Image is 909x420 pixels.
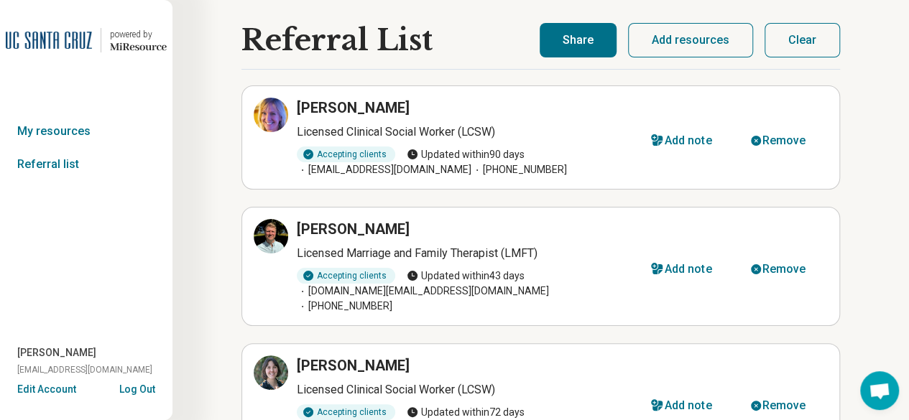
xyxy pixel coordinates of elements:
[860,371,899,410] div: Open chat
[110,28,167,41] div: powered by
[297,381,634,398] p: Licensed Clinical Social Worker (LCSW)
[634,123,734,158] button: Add note
[241,24,433,57] h1: Referral List
[297,268,395,284] div: Accepting clients
[665,263,712,275] div: Add note
[297,404,395,420] div: Accepting clients
[762,400,806,411] div: Remove
[628,23,753,57] button: Add resources
[297,98,410,118] h3: [PERSON_NAME]
[297,146,395,162] div: Accepting clients
[17,345,96,360] span: [PERSON_NAME]
[665,135,712,146] div: Add note
[297,284,549,299] span: [DOMAIN_NAME][EMAIL_ADDRESS][DOMAIN_NAME]
[119,382,155,393] button: Log Out
[17,363,152,376] span: [EMAIL_ADDRESS][DOMAIN_NAME]
[6,23,92,57] img: University of California at Santa Cruz
[297,219,410,239] h3: [PERSON_NAME]
[297,355,410,375] h3: [PERSON_NAME]
[762,135,806,146] div: Remove
[297,123,634,141] p: Licensed Clinical Social Worker (LCSW)
[407,405,525,420] span: Updated within 72 days
[762,263,806,275] div: Remove
[765,23,840,57] button: Clear
[407,269,525,284] span: Updated within 43 days
[471,162,567,177] span: [PHONE_NUMBER]
[734,123,828,158] button: Remove
[665,400,712,411] div: Add note
[17,382,76,397] button: Edit Account
[734,252,828,286] button: Remove
[634,252,734,286] button: Add note
[407,147,525,162] span: Updated within 90 days
[540,23,617,57] button: Share
[297,299,392,314] span: [PHONE_NUMBER]
[297,245,634,262] p: Licensed Marriage and Family Therapist (LMFT)
[297,162,471,177] span: [EMAIL_ADDRESS][DOMAIN_NAME]
[6,23,167,57] a: University of California at Santa Cruzpowered by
